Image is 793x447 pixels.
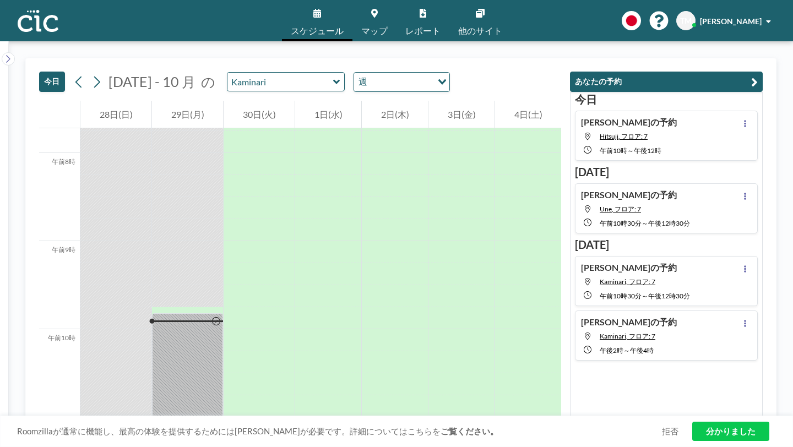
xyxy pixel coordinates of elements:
font: マップ [361,25,388,36]
font: 午後12時 [634,146,661,155]
font: TM [680,16,692,25]
font: 分かりました [706,426,756,436]
font: [DATE] [575,238,609,251]
span: ひつじ フロア: 7 [600,132,648,140]
font: 午後4時 [630,346,654,355]
button: あなたの予約 [570,72,763,92]
font: 今日 [44,77,60,86]
div: オプションを検索 [354,73,449,91]
font: 拒否 [662,426,678,436]
font: [PERSON_NAME]の予約 [581,317,677,327]
font: [DATE] - 10 月 [108,73,195,90]
font: 午前8時 [52,157,75,166]
font: 午前10時30分 [600,219,642,227]
a: 拒否 [662,426,678,437]
font: ～ [623,346,630,355]
font: 午前10時30分 [600,292,642,300]
span: カミナリ、フロア: 7 [600,277,655,286]
font: [DATE] [575,165,609,178]
font: ～ [642,292,648,300]
font: 午前10時 [600,146,627,155]
font: の [201,73,215,90]
font: 3日(金) [448,109,476,119]
font: 28日(日) [100,109,133,119]
font: 今日 [575,92,597,106]
font: 2日(木) [381,109,409,119]
button: 今日 [39,72,65,92]
font: Roomzillaが通常に機能し、最高の体験を提供するためには[PERSON_NAME]が必要です。詳細についてはこちらを [17,426,441,436]
font: 他のサイト [458,25,502,36]
font: [PERSON_NAME]の予約 [581,117,677,127]
font: [PERSON_NAME] [700,17,762,26]
font: 午後12時30分 [648,292,690,300]
font: 午後2時 [600,346,623,355]
font: 午前10時 [48,334,75,342]
font: ～ [642,219,648,227]
span: 宇根、フロア: 7 [600,205,641,213]
input: 雷 [227,73,333,91]
a: ご覧ください。 [441,426,498,436]
span: カミナリ、フロア: 7 [600,332,655,340]
font: [PERSON_NAME]の予約 [581,189,677,200]
font: レポート [405,25,441,36]
input: オプションを検索 [371,75,431,89]
font: ～ [627,146,634,155]
font: 1日(水) [314,109,343,119]
font: 4日(土) [514,109,542,119]
font: 週 [359,76,367,86]
font: あなたの予約 [575,77,622,86]
font: スケジュール [291,25,344,36]
font: 午後12時30分 [648,219,690,227]
font: [PERSON_NAME]の予約 [581,262,677,272]
font: 午前9時 [52,246,75,254]
font: 29日(月) [171,109,204,119]
font: 30日(火) [243,109,276,119]
img: 組織ロゴ [18,10,58,32]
